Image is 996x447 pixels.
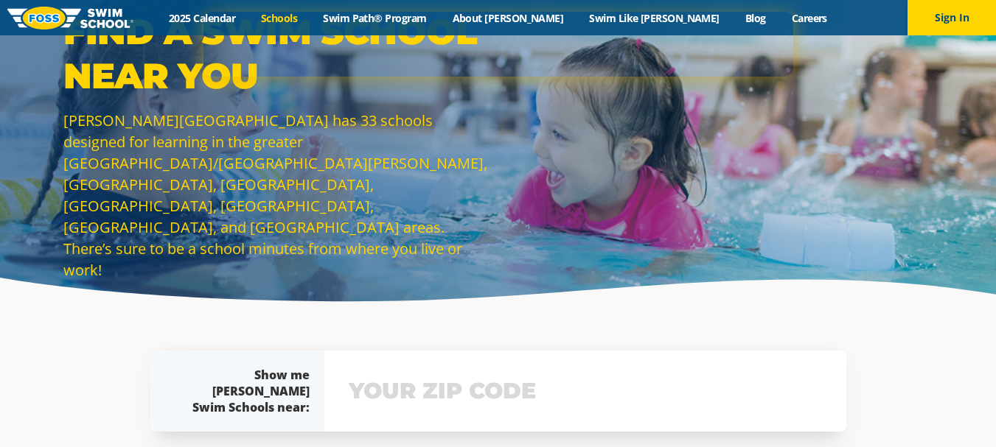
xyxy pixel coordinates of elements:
[248,11,310,25] a: Schools
[732,11,779,25] a: Blog
[180,367,310,415] div: Show me [PERSON_NAME] Swim Schools near:
[63,110,491,281] p: [PERSON_NAME][GEOGRAPHIC_DATA] has 33 schools designed for learning in the greater [GEOGRAPHIC_DA...
[779,11,840,25] a: Careers
[946,397,981,432] iframe: Intercom live chat
[310,11,439,25] a: Swim Path® Program
[7,7,133,29] img: FOSS Swim School Logo
[439,11,577,25] a: About [PERSON_NAME]
[156,11,248,25] a: 2025 Calendar
[577,11,733,25] a: Swim Like [PERSON_NAME]
[345,370,826,412] input: YOUR ZIP CODE
[203,12,793,77] iframe: Intercom live chat banner
[63,10,491,98] p: Find a Swim School Near You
